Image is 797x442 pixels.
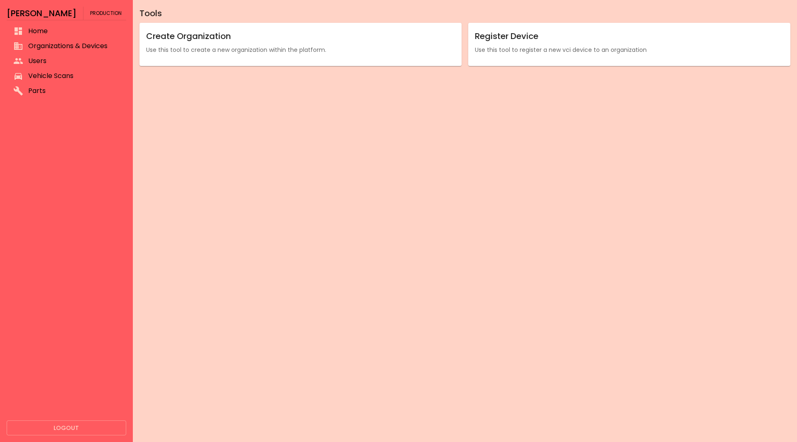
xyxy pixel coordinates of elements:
p: Use this tool to create a new organization within the platform. [146,46,455,54]
span: Home [28,26,120,36]
span: Organizations & Devices [28,41,120,51]
h6: [PERSON_NAME] [7,7,76,20]
h6: Register Device [475,29,784,43]
button: Logout [7,420,126,436]
span: Parts [28,86,120,96]
span: Users [28,56,120,66]
h6: Tools [139,7,790,20]
h6: Create Organization [146,29,455,43]
span: Vehicle Scans [28,71,120,81]
span: Production [90,7,122,20]
p: Use this tool to register a new vci device to an organization [475,46,784,54]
